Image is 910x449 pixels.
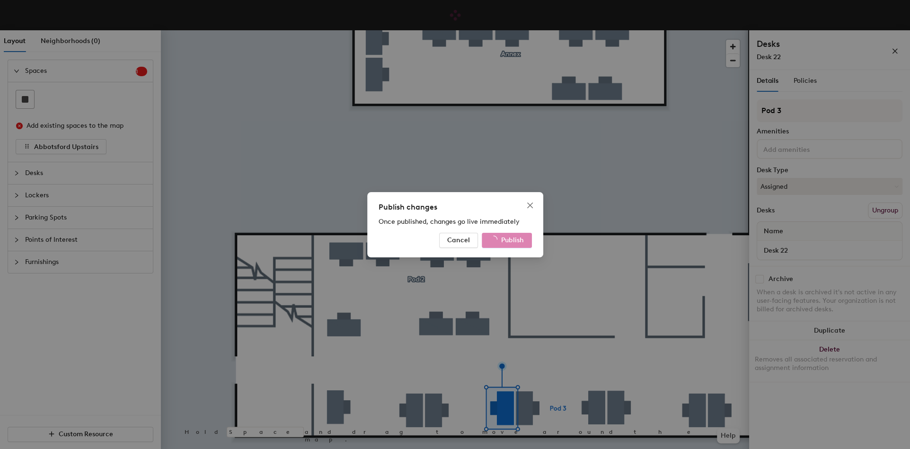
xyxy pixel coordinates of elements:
[526,202,534,209] span: close
[447,236,470,244] span: Cancel
[488,234,498,244] span: loading
[482,233,532,248] button: Publish
[379,202,532,213] div: Publish changes
[522,202,538,209] span: Close
[379,218,520,226] span: Once published, changes go live immediately
[522,198,538,213] button: Close
[501,236,524,244] span: Publish
[439,233,478,248] button: Cancel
